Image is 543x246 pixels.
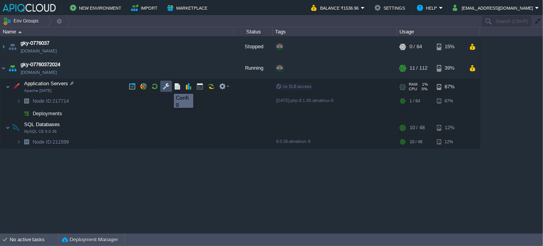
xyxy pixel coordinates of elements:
[5,79,10,95] img: AMDAwAAAACH5BAEAAAAALAAAAAABAAEAAAICRAEAOw==
[32,98,70,104] span: 217714
[410,58,427,79] div: 11 / 112
[23,80,69,87] span: Application Servers
[21,69,57,76] a: [DOMAIN_NAME]
[32,110,63,117] a: Deployments
[131,3,160,12] button: Import
[410,95,420,107] div: 1 / 64
[21,107,32,119] img: AMDAwAAAACH5BAEAAAAALAAAAAABAAEAAAICRAEAOw==
[420,82,428,87] span: 1%
[21,61,60,69] a: gky-07760372024
[234,27,272,36] div: Status
[32,98,70,104] a: Node ID:217714
[234,58,273,79] div: Running
[23,81,69,86] a: Application ServersApache [DATE]
[398,27,480,36] div: Usage
[437,120,462,135] div: 12%
[410,36,422,57] div: 0 / 64
[437,36,462,57] div: 15%
[70,3,124,12] button: New Environment
[276,84,312,89] span: no SLB access
[234,36,273,57] div: Stopped
[7,36,18,57] img: AMDAwAAAACH5BAEAAAAALAAAAAABAAEAAAICRAEAOw==
[21,136,32,148] img: AMDAwAAAACH5BAEAAAAALAAAAAABAAEAAAICRAEAOw==
[410,120,425,135] div: 10 / 48
[23,121,61,128] span: SQL Databases
[437,58,462,79] div: 39%
[453,3,535,12] button: [EMAIL_ADDRESS][DOMAIN_NAME]
[311,3,361,12] button: Balance ₹1536.96
[18,31,22,33] img: AMDAwAAAACH5BAEAAAAALAAAAAABAAEAAAICRAEAOw==
[16,95,21,107] img: AMDAwAAAACH5BAEAAAAALAAAAAABAAEAAAICRAEAOw==
[21,47,57,55] a: [DOMAIN_NAME]
[273,27,397,36] div: Tags
[24,88,52,93] span: Apache [DATE]
[1,27,233,36] div: Name
[23,121,61,127] a: SQL DatabasesMySQL CE 8.0.36
[276,98,334,103] span: [DATE]-php-8.1.30-almalinux-9
[167,3,210,12] button: Marketplace
[33,98,53,104] span: Node ID:
[33,139,53,145] span: Node ID:
[16,136,21,148] img: AMDAwAAAACH5BAEAAAAALAAAAAABAAEAAAICRAEAOw==
[11,120,21,135] img: AMDAwAAAACH5BAEAAAAALAAAAAABAAEAAAICRAEAOw==
[409,87,417,91] span: CPU
[5,120,10,135] img: AMDAwAAAACH5BAEAAAAALAAAAAABAAEAAAICRAEAOw==
[176,95,191,107] div: Config
[16,107,21,119] img: AMDAwAAAACH5BAEAAAAALAAAAAABAAEAAAICRAEAOw==
[21,39,49,47] a: gky-0776037
[0,36,7,57] img: AMDAwAAAACH5BAEAAAAALAAAAAABAAEAAAICRAEAOw==
[276,139,310,144] span: 8.0.36-almalinux-9
[10,234,58,246] div: No active tasks
[24,129,57,134] span: MySQL CE 8.0.36
[437,136,462,148] div: 12%
[11,79,21,95] img: AMDAwAAAACH5BAEAAAAALAAAAAABAAEAAAICRAEAOw==
[437,79,462,95] div: 67%
[437,95,462,107] div: 67%
[32,139,70,145] a: Node ID:211599
[420,87,428,91] span: 0%
[409,82,417,87] span: RAM
[410,136,422,148] div: 10 / 48
[21,95,32,107] img: AMDAwAAAACH5BAEAAAAALAAAAAABAAEAAAICRAEAOw==
[0,58,7,79] img: AMDAwAAAACH5BAEAAAAALAAAAAABAAEAAAICRAEAOw==
[3,4,56,12] img: APIQCloud
[417,3,439,12] button: Help
[3,16,41,26] button: Env Groups
[62,236,118,244] button: Deployment Manager
[7,58,18,79] img: AMDAwAAAACH5BAEAAAAALAAAAAABAAEAAAICRAEAOw==
[32,139,70,145] span: 211599
[375,3,407,12] button: Settings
